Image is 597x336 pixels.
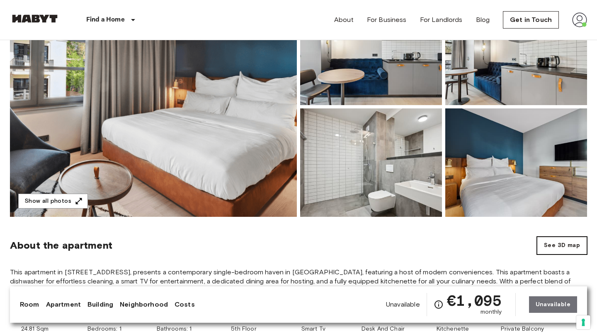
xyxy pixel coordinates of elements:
a: About [334,15,354,25]
button: Show all photos [18,194,88,209]
span: 5th Floor [231,325,256,333]
span: Kitchenette [437,325,469,333]
span: Bedrooms: 1 [87,325,121,333]
a: Building [87,300,113,310]
svg: Check cost overview for full price breakdown. Please note that discounts apply to new joiners onl... [434,300,444,310]
span: Unavailable [386,300,420,309]
img: Picture of unit DE-01-482-503-01 [300,108,442,217]
span: 24.81 Sqm [21,325,49,333]
img: Habyt [10,14,60,23]
a: Room [20,300,39,310]
a: Apartment [46,300,81,310]
span: Private Balcony [501,325,544,333]
a: Blog [476,15,490,25]
button: Your consent preferences for tracking technologies [576,315,590,329]
a: Get in Touch [503,11,559,29]
span: monthly [481,308,502,316]
span: Smart Tv [301,325,325,333]
p: Find a Home [86,15,125,25]
button: See 3D map [537,237,587,254]
span: €1,095 [447,293,502,308]
a: Neighborhood [120,300,168,310]
span: This apartment in [STREET_ADDRESS], presents a contemporary single-bedroom haven in [GEOGRAPHIC_D... [10,268,587,295]
span: About the apartment [10,239,112,252]
a: Costs [175,300,195,310]
img: Picture of unit DE-01-482-503-01 [445,108,587,217]
a: For Business [367,15,407,25]
a: For Landlords [420,15,463,25]
span: Desk And Chair [362,325,405,333]
span: Bathrooms: 1 [157,325,192,333]
img: avatar [572,12,587,27]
